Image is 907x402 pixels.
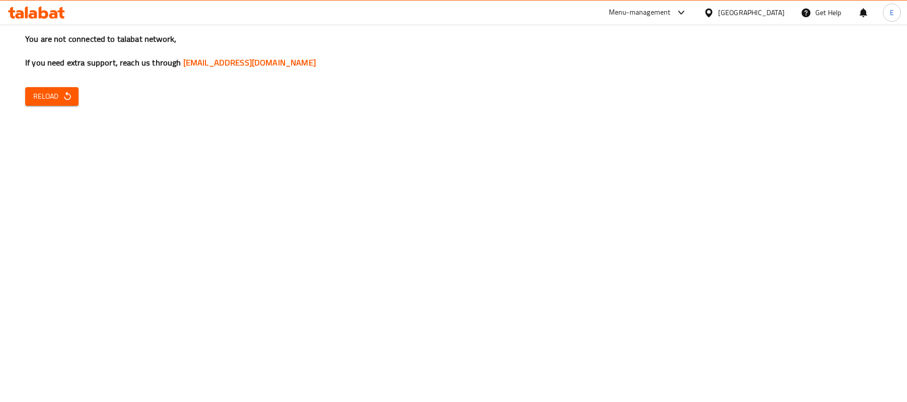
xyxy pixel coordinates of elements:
a: [EMAIL_ADDRESS][DOMAIN_NAME] [183,55,316,70]
div: [GEOGRAPHIC_DATA] [718,7,785,18]
span: Reload [33,90,71,103]
h3: You are not connected to talabat network, If you need extra support, reach us through [25,33,882,69]
div: Menu-management [609,7,671,19]
span: E [890,7,894,18]
button: Reload [25,87,79,106]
